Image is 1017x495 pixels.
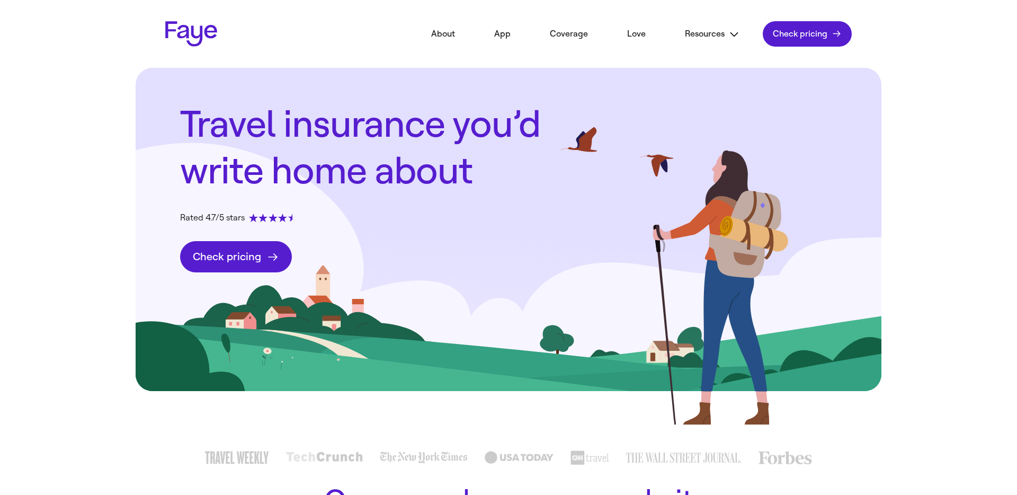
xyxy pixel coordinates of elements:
[180,102,561,195] h1: Travel insurance you’d write home about
[165,21,217,47] a: Faye Logo
[534,22,604,46] a: Coverage
[611,22,662,46] a: Love
[763,21,852,47] a: Check pricing
[478,22,527,46] a: App
[180,241,292,272] a: Check pricing
[669,22,755,46] button: Resources
[180,211,297,224] div: Rated 4.7/5 stars
[415,22,471,46] a: About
